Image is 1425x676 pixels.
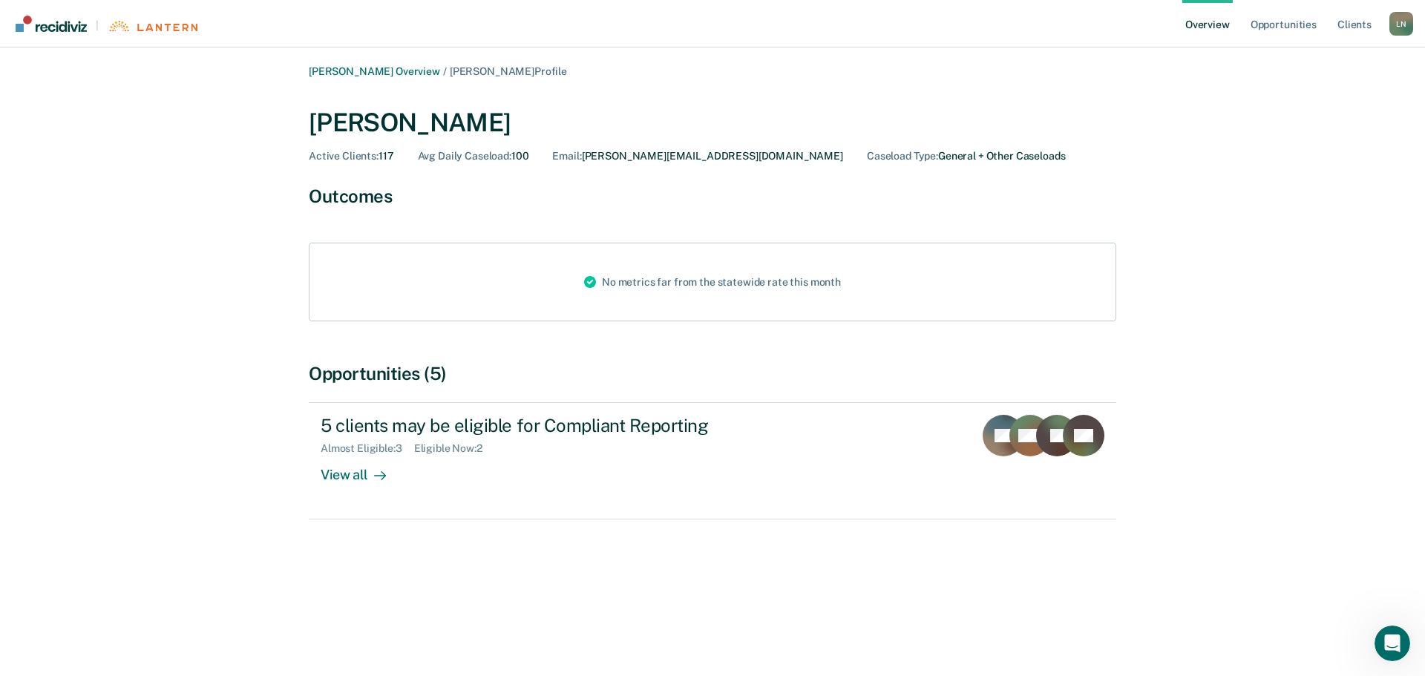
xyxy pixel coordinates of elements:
div: L N [1389,12,1413,36]
span: | [87,19,108,32]
a: [PERSON_NAME] Overview [309,65,440,77]
div: Almost Eligible : 3 [321,442,414,455]
div: 100 [418,150,529,163]
span: Email : [552,150,581,162]
img: Lantern [108,21,197,32]
span: Active Clients : [309,150,379,162]
div: [PERSON_NAME][EMAIL_ADDRESS][DOMAIN_NAME] [552,150,842,163]
div: 117 [309,150,394,163]
span: / [440,65,450,77]
span: [PERSON_NAME] Profile [450,65,567,77]
div: Opportunities (5) [309,363,1116,384]
img: Recidiviz [16,16,87,32]
div: 5 clients may be eligible for Compliant Reporting [321,415,842,436]
div: [PERSON_NAME] [309,108,1116,138]
span: Caseload Type : [867,150,938,162]
div: No metrics far from the statewide rate this month [572,243,853,321]
a: 5 clients may be eligible for Compliant ReportingAlmost Eligible:3Eligible Now:2View all [309,402,1116,519]
div: Outcomes [309,186,1116,207]
button: Profile dropdown button [1389,12,1413,36]
span: Avg Daily Caseload : [418,150,511,162]
div: General + Other Caseloads [867,150,1066,163]
div: View all [321,455,404,484]
div: Eligible Now : 2 [414,442,494,455]
iframe: Intercom live chat [1375,626,1410,661]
